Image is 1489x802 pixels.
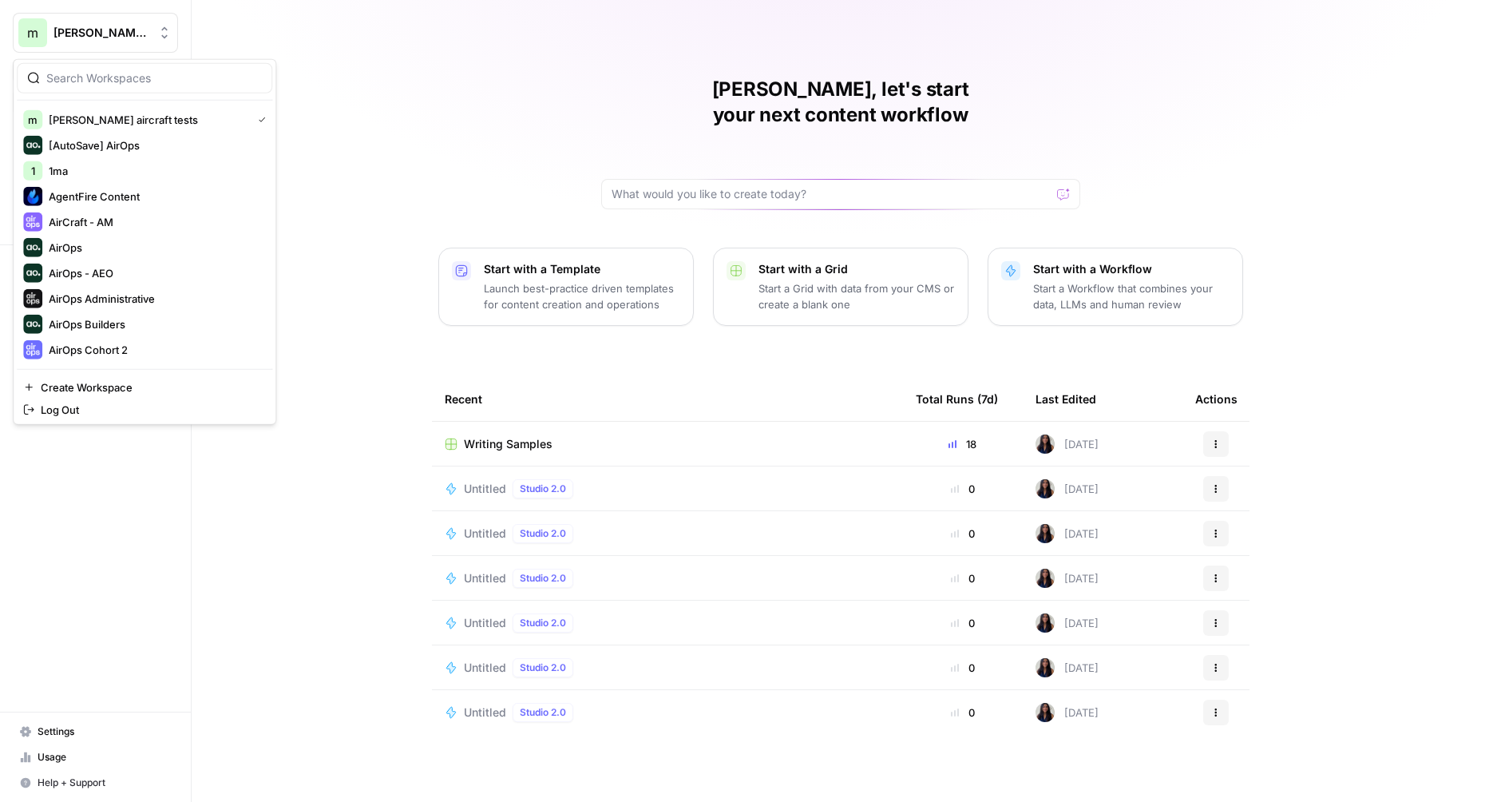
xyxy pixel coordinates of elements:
[46,70,262,86] input: Search Workspaces
[1036,435,1099,454] div: [DATE]
[445,658,890,677] a: UntitledStudio 2.0
[1033,261,1230,277] p: Start with a Workflow
[520,571,566,586] span: Studio 2.0
[17,376,272,399] a: Create Workspace
[31,163,35,179] span: 1
[988,248,1243,326] button: Start with a WorkflowStart a Workflow that combines your data, LLMs and human review
[49,316,259,332] span: AirOps Builders
[612,186,1051,202] input: What would you like to create today?
[49,265,259,281] span: AirOps - AEO
[23,289,42,308] img: AirOps Administrative Logo
[1036,613,1055,633] img: rox323kbkgutb4wcij4krxobkpon
[41,379,259,395] span: Create Workspace
[23,136,42,155] img: [AutoSave] AirOps Logo
[1036,377,1096,421] div: Last Edited
[1036,479,1099,498] div: [DATE]
[484,280,680,312] p: Launch best-practice driven templates for content creation and operations
[13,770,178,796] button: Help + Support
[49,163,259,179] span: 1ma
[520,661,566,675] span: Studio 2.0
[916,570,1010,586] div: 0
[916,705,1010,721] div: 0
[464,481,506,497] span: Untitled
[1036,524,1055,543] img: rox323kbkgutb4wcij4krxobkpon
[758,280,955,312] p: Start a Grid with data from your CMS or create a blank one
[916,377,998,421] div: Total Runs (7d)
[1036,658,1099,677] div: [DATE]
[1036,658,1055,677] img: rox323kbkgutb4wcij4krxobkpon
[445,479,890,498] a: UntitledStudio 2.0
[28,112,38,128] span: m
[27,23,38,42] span: m
[53,25,150,41] span: [PERSON_NAME] aircraft tests
[464,615,506,631] span: Untitled
[23,340,42,359] img: AirOps Cohort 2 Logo
[13,744,178,770] a: Usage
[1033,280,1230,312] p: Start a Workflow that combines your data, LLMs and human review
[1195,377,1238,421] div: Actions
[49,137,259,153] span: [AutoSave] AirOps
[520,616,566,630] span: Studio 2.0
[13,59,276,425] div: Workspace: melanie aircraft tests
[49,214,259,230] span: AirCraft - AM
[1036,569,1055,588] img: rox323kbkgutb4wcij4krxobkpon
[23,238,42,257] img: AirOps Logo
[464,705,506,721] span: Untitled
[438,248,694,326] button: Start with a TemplateLaunch best-practice driven templates for content creation and operations
[49,291,259,307] span: AirOps Administrative
[916,526,1010,542] div: 0
[38,725,171,739] span: Settings
[464,436,552,452] span: Writing Samples
[38,750,171,764] span: Usage
[445,613,890,633] a: UntitledStudio 2.0
[49,189,259,204] span: AgentFire Content
[445,569,890,588] a: UntitledStudio 2.0
[464,660,506,676] span: Untitled
[1036,703,1055,722] img: rox323kbkgutb4wcij4krxobkpon
[23,212,42,232] img: AirCraft - AM Logo
[445,436,890,452] a: Writing Samples
[23,264,42,283] img: AirOps - AEO Logo
[13,13,178,53] button: Workspace: melanie aircraft tests
[916,615,1010,631] div: 0
[758,261,955,277] p: Start with a Grid
[1036,613,1099,633] div: [DATE]
[916,481,1010,497] div: 0
[38,776,171,790] span: Help + Support
[41,402,259,418] span: Log Out
[1036,435,1055,454] img: rox323kbkgutb4wcij4krxobkpon
[1036,569,1099,588] div: [DATE]
[445,703,890,722] a: UntitledStudio 2.0
[1036,703,1099,722] div: [DATE]
[445,377,890,421] div: Recent
[520,705,566,720] span: Studio 2.0
[713,248,968,326] button: Start with a GridStart a Grid with data from your CMS or create a blank one
[49,342,259,358] span: AirOps Cohort 2
[1036,479,1055,498] img: rox323kbkgutb4wcij4krxobkpon
[916,436,1010,452] div: 18
[464,570,506,586] span: Untitled
[23,315,42,334] img: AirOps Builders Logo
[23,187,42,206] img: AgentFire Content Logo
[49,112,245,128] span: [PERSON_NAME] aircraft tests
[445,524,890,543] a: UntitledStudio 2.0
[484,261,680,277] p: Start with a Template
[49,240,259,256] span: AirOps
[520,482,566,496] span: Studio 2.0
[601,77,1080,128] h1: [PERSON_NAME], let's start your next content workflow
[520,526,566,541] span: Studio 2.0
[1036,524,1099,543] div: [DATE]
[916,660,1010,676] div: 0
[13,719,178,744] a: Settings
[464,526,506,542] span: Untitled
[17,399,272,421] a: Log Out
